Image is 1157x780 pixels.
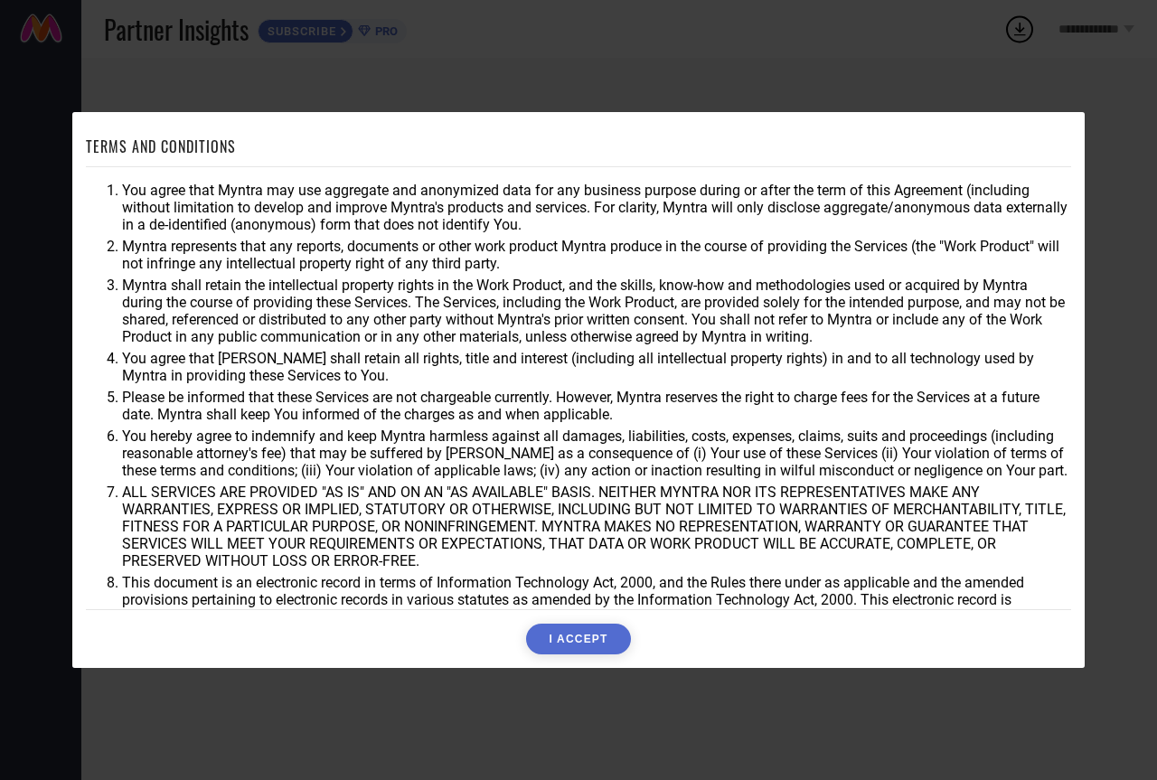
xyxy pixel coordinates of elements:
li: Myntra represents that any reports, documents or other work product Myntra produce in the course ... [122,238,1071,272]
li: ALL SERVICES ARE PROVIDED "AS IS" AND ON AN "AS AVAILABLE" BASIS. NEITHER MYNTRA NOR ITS REPRESEN... [122,484,1071,569]
button: I ACCEPT [526,624,630,654]
li: You agree that [PERSON_NAME] shall retain all rights, title and interest (including all intellect... [122,350,1071,384]
li: You hereby agree to indemnify and keep Myntra harmless against all damages, liabilities, costs, e... [122,428,1071,479]
li: Please be informed that these Services are not chargeable currently. However, Myntra reserves the... [122,389,1071,423]
li: You agree that Myntra may use aggregate and anonymized data for any business purpose during or af... [122,182,1071,233]
li: Myntra shall retain the intellectual property rights in the Work Product, and the skills, know-ho... [122,277,1071,345]
li: This document is an electronic record in terms of Information Technology Act, 2000, and the Rules... [122,574,1071,625]
h1: TERMS AND CONDITIONS [86,136,236,157]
